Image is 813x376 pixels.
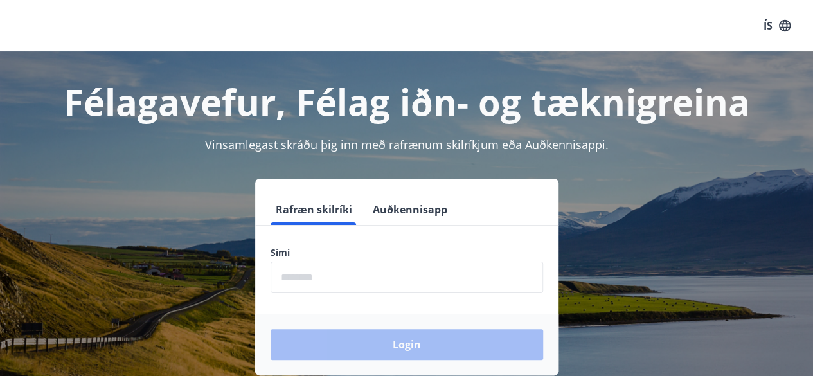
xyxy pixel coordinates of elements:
[368,194,452,225] button: Auðkennisapp
[756,14,798,37] button: ÍS
[271,246,543,259] label: Sími
[271,194,357,225] button: Rafræn skilríki
[205,137,609,152] span: Vinsamlegast skráðu þig inn með rafrænum skilríkjum eða Auðkennisappi.
[15,77,798,126] h1: Félagavefur, Félag iðn- og tæknigreina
